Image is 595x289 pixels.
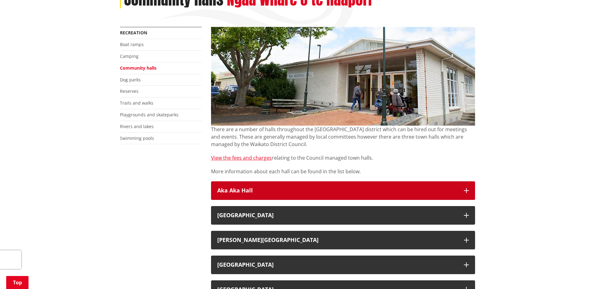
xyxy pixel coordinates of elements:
a: Reserves [120,88,139,94]
button: Aka Aka Hall [211,181,475,200]
div: [PERSON_NAME][GEOGRAPHIC_DATA] [217,237,458,243]
h3: Aka Aka Hall [217,188,458,194]
h3: [GEOGRAPHIC_DATA] [217,262,458,268]
button: [GEOGRAPHIC_DATA] [211,256,475,274]
p: There are a number of halls throughout the [GEOGRAPHIC_DATA] district which can be hired out for ... [211,126,475,148]
a: Boat ramps [120,41,144,47]
button: [PERSON_NAME][GEOGRAPHIC_DATA] [211,231,475,249]
p: More information about each hall can be found in the list below. [211,168,475,175]
h3: [GEOGRAPHIC_DATA] [217,212,458,218]
img: Ngaruawahia Memorial Hall [211,27,475,126]
a: Rivers and lakes [120,123,154,129]
a: Recreation [120,30,147,36]
a: View the fees and charges [211,154,272,161]
a: Top [6,276,29,289]
iframe: Messenger Launcher [566,263,589,285]
p: relating to the Council managed town halls. [211,154,475,162]
a: Playgrounds and skateparks [120,112,178,118]
button: [GEOGRAPHIC_DATA] [211,206,475,225]
a: Community halls [120,65,156,71]
a: Camping [120,53,139,59]
a: Swimming pools [120,135,154,141]
a: Dog parks [120,77,141,83]
a: Trails and walks [120,100,153,106]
